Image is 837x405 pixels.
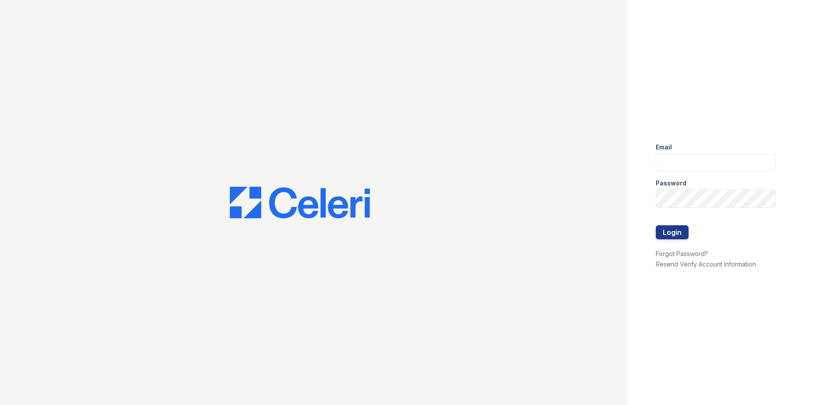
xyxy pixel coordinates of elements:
[656,260,756,268] a: Resend Verify Account Information
[656,250,708,257] a: Forgot Password?
[656,143,672,152] label: Email
[656,179,686,188] label: Password
[656,225,689,239] button: Login
[230,187,370,218] img: CE_Logo_Blue-a8612792a0a2168367f1c8372b55b34899dd931a85d93a1a3d3e32e68fde9ad4.png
